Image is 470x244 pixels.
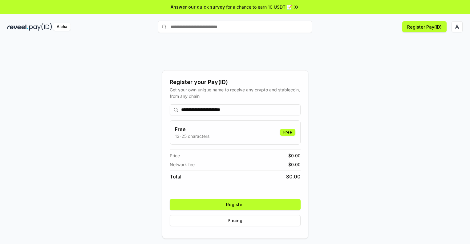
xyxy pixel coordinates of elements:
[170,215,301,226] button: Pricing
[170,173,181,180] span: Total
[171,4,225,10] span: Answer our quick survey
[29,23,52,31] img: pay_id
[402,21,447,32] button: Register Pay(ID)
[280,129,295,136] div: Free
[286,173,301,180] span: $ 0.00
[175,133,209,139] p: 13-25 characters
[288,152,301,159] span: $ 0.00
[170,86,301,99] div: Get your own unique name to receive any crypto and stablecoin, from any chain
[175,126,209,133] h3: Free
[226,4,292,10] span: for a chance to earn 10 USDT 📝
[170,78,301,86] div: Register your Pay(ID)
[53,23,71,31] div: Alpha
[288,161,301,168] span: $ 0.00
[7,23,28,31] img: reveel_dark
[170,161,195,168] span: Network fee
[170,152,180,159] span: Price
[170,199,301,210] button: Register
